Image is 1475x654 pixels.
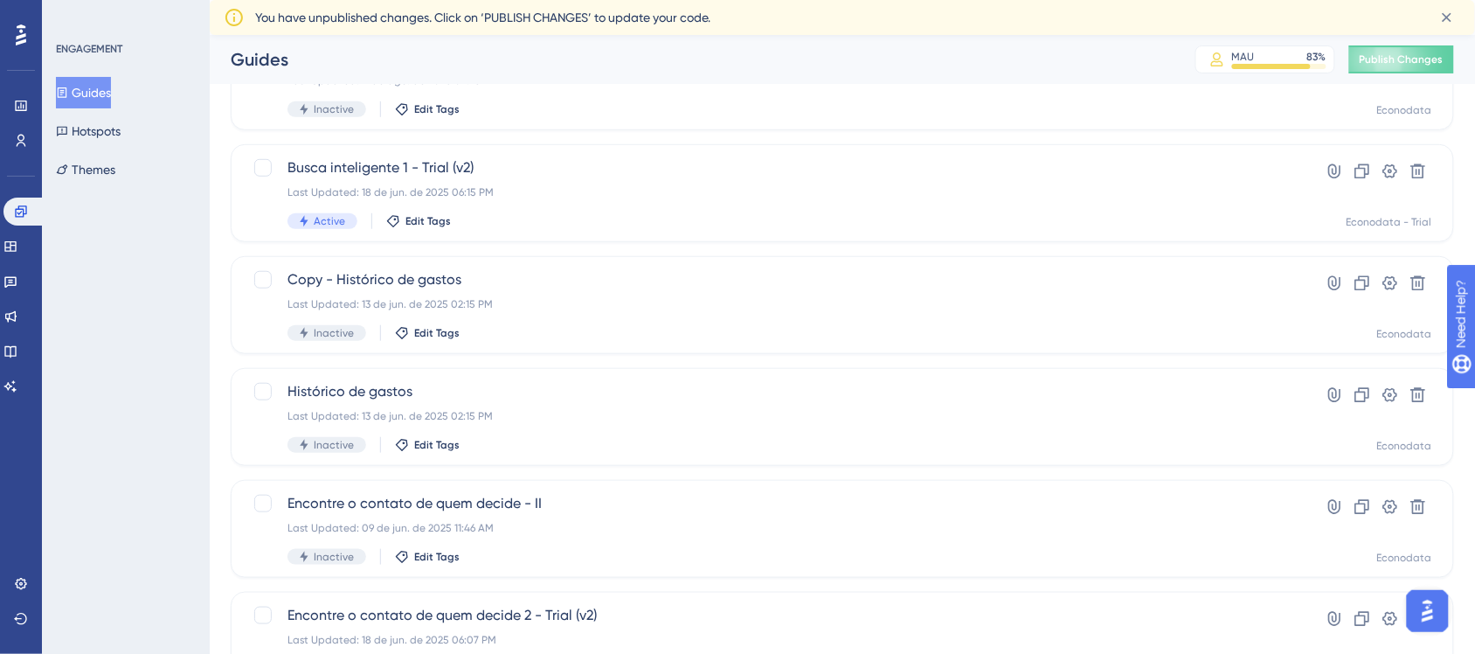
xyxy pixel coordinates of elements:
[395,438,460,452] button: Edit Tags
[1377,439,1432,453] div: Econodata
[56,115,121,147] button: Hotspots
[395,326,460,340] button: Edit Tags
[414,438,460,452] span: Edit Tags
[314,438,354,452] span: Inactive
[287,521,1257,535] div: Last Updated: 09 de jun. de 2025 11:46 AM
[56,154,115,185] button: Themes
[1360,52,1444,66] span: Publish Changes
[287,409,1257,423] div: Last Updated: 13 de jun. de 2025 02:15 PM
[287,493,1257,514] span: Encontre o contato de quem decide - II
[1347,215,1432,229] div: Econodata - Trial
[1232,50,1255,64] div: MAU
[287,269,1257,290] span: Copy - Histórico de gastos
[287,381,1257,402] span: Histórico de gastos
[414,102,460,116] span: Edit Tags
[1307,50,1326,64] div: 83 %
[56,42,122,56] div: ENGAGEMENT
[314,102,354,116] span: Inactive
[395,102,460,116] button: Edit Tags
[1377,551,1432,565] div: Econodata
[314,326,354,340] span: Inactive
[56,77,111,108] button: Guides
[287,185,1257,199] div: Last Updated: 18 de jun. de 2025 06:15 PM
[314,214,345,228] span: Active
[1377,103,1432,117] div: Econodata
[231,47,1152,72] div: Guides
[287,605,1257,626] span: Encontre o contato de quem decide 2 - Trial (v2)
[414,326,460,340] span: Edit Tags
[1377,327,1432,341] div: Econodata
[287,633,1257,647] div: Last Updated: 18 de jun. de 2025 06:07 PM
[314,550,354,564] span: Inactive
[414,550,460,564] span: Edit Tags
[1402,585,1454,637] iframe: UserGuiding AI Assistant Launcher
[386,214,451,228] button: Edit Tags
[287,297,1257,311] div: Last Updated: 13 de jun. de 2025 02:15 PM
[287,157,1257,178] span: Busca inteligente 1 - Trial (v2)
[395,550,460,564] button: Edit Tags
[1349,45,1454,73] button: Publish Changes
[41,4,109,25] span: Need Help?
[255,7,710,28] span: You have unpublished changes. Click on ‘PUBLISH CHANGES’ to update your code.
[405,214,451,228] span: Edit Tags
